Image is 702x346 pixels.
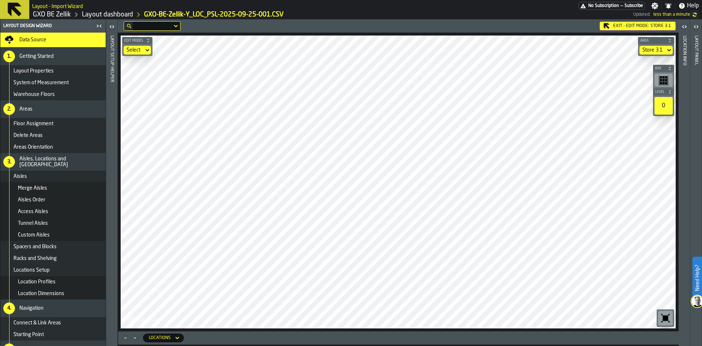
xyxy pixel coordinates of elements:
[638,37,674,44] button: button-
[3,103,15,115] div: 2.
[18,291,64,297] span: Location Dimensions
[588,3,619,8] span: No Subscription
[624,3,643,8] span: Subscribe
[121,334,130,342] button: Maximize
[14,174,27,179] span: Aisles
[18,232,50,238] span: Custom Aisles
[633,12,650,17] span: Updated:
[3,51,15,62] div: 1.
[14,68,54,74] span: Layout Properties
[660,312,671,324] svg: Reset zoom and position
[657,309,674,327] div: button-toolbar-undefined
[32,10,333,19] nav: Breadcrumb
[149,335,171,341] div: DropdownMenuValue-locations
[14,267,50,273] span: Locations Setup
[19,53,54,59] span: Getting Started
[14,144,53,150] span: Areas Orientation
[653,88,674,96] button: button-
[0,300,106,317] li: menu Navigation
[2,23,94,29] div: Layout Design Wizard
[0,206,106,217] li: menu Access Aisles
[653,96,674,116] div: button-toolbar-undefined
[14,121,53,127] span: Floor Assignment
[0,19,106,33] header: Layout Design Wizard
[123,39,144,43] span: Edit Modes
[578,2,645,10] div: Menu Subscription
[0,48,106,65] li: menu Getting Started
[0,288,106,300] li: menu Location Dimensions
[131,334,139,342] button: Minimize
[662,2,675,10] label: button-toggle-Notifications
[127,47,141,53] div: DropdownMenuValue-none
[106,19,117,346] header: Layout Setup Helper
[122,37,152,44] button: button-
[0,264,106,276] li: menu Locations Setup
[122,312,163,327] a: logo-header
[124,46,151,55] div: DropdownMenuValue-none
[18,185,47,191] span: Merge Aisles
[32,2,83,10] h2: Sub Title
[82,11,133,19] a: link-to-/wh/i/5fa160b1-7992-442a-9057-4226e3d2ae6d/designer
[653,12,690,17] span: 08/10/2025, 10:44:22
[107,21,117,34] label: button-toggle-Open
[654,67,666,71] span: Bay
[654,97,673,115] div: 0
[14,80,69,86] span: System of Measurement
[0,229,106,241] li: menu Custom Aisles
[14,256,57,261] span: Racks and Shelving
[143,334,184,342] div: DropdownMenuValue-locations
[675,1,702,10] label: button-toggle-Help
[19,37,46,43] span: Data Source
[19,305,44,311] span: Navigation
[690,19,702,346] header: Layout panel
[639,46,673,55] div: DropdownMenuValue-Store 3.1
[3,302,15,314] div: 4.
[0,317,106,329] li: menu Connect & Link Areas
[14,332,44,338] span: Starting Point
[127,24,131,28] div: hide filter
[687,1,699,10] span: Help
[642,47,663,53] div: DropdownMenuValue-Store 3.1
[0,217,106,229] li: menu Tunnel Aisles
[0,153,106,171] li: menu Aisles, Locations and Bays
[650,23,671,29] span: Store 3.1
[0,77,106,89] li: menu System of Measurement
[0,130,106,141] li: menu Delete Areas
[0,33,106,48] li: menu Data Source
[0,194,106,206] li: menu Aisles Order
[682,34,687,344] div: Location Info
[639,39,666,43] span: Area
[691,21,701,34] label: button-toggle-Open
[0,182,106,194] li: menu Merge Aisles
[19,156,103,168] span: Aisles, Locations and [GEOGRAPHIC_DATA]
[144,11,284,19] a: link-to-/wh/i/5fa160b1-7992-442a-9057-4226e3d2ae6d/import/layout/c2289acf-db0f-40b7-8b31-d8edf789...
[0,141,106,153] li: menu Areas Orientation
[0,329,106,341] li: menu Starting Point
[690,10,699,19] label: button-toggle-undefined
[0,118,106,130] li: menu Floor Assignment
[3,156,15,168] div: 3.
[18,279,56,285] span: Location Profiles
[14,320,61,326] span: Connect & Link Areas
[620,3,623,8] span: —
[109,34,114,344] div: Layout Setup Helper
[654,90,666,94] span: Level
[693,257,701,298] label: Need Help?
[679,19,690,346] header: Location Info
[653,65,674,72] button: button-
[33,11,71,19] a: link-to-/wh/i/5fa160b1-7992-442a-9057-4226e3d2ae6d
[694,34,699,344] div: Layout panel
[600,22,676,30] div: Exit - Edit Mode:
[14,244,57,250] span: Spacers and Blocks
[679,21,690,34] label: button-toggle-Open
[18,197,45,203] span: Aisles Order
[18,209,48,215] span: Access Aisles
[0,253,106,264] li: menu Racks and Shelving
[14,92,55,97] span: Warehouse Floors
[0,100,106,118] li: menu Areas
[653,72,674,88] div: button-toolbar-undefined
[18,220,48,226] span: Tunnel Aisles
[94,22,104,30] label: button-toggle-Close me
[0,89,106,100] li: menu Warehouse Floors
[0,171,106,182] li: menu Aisles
